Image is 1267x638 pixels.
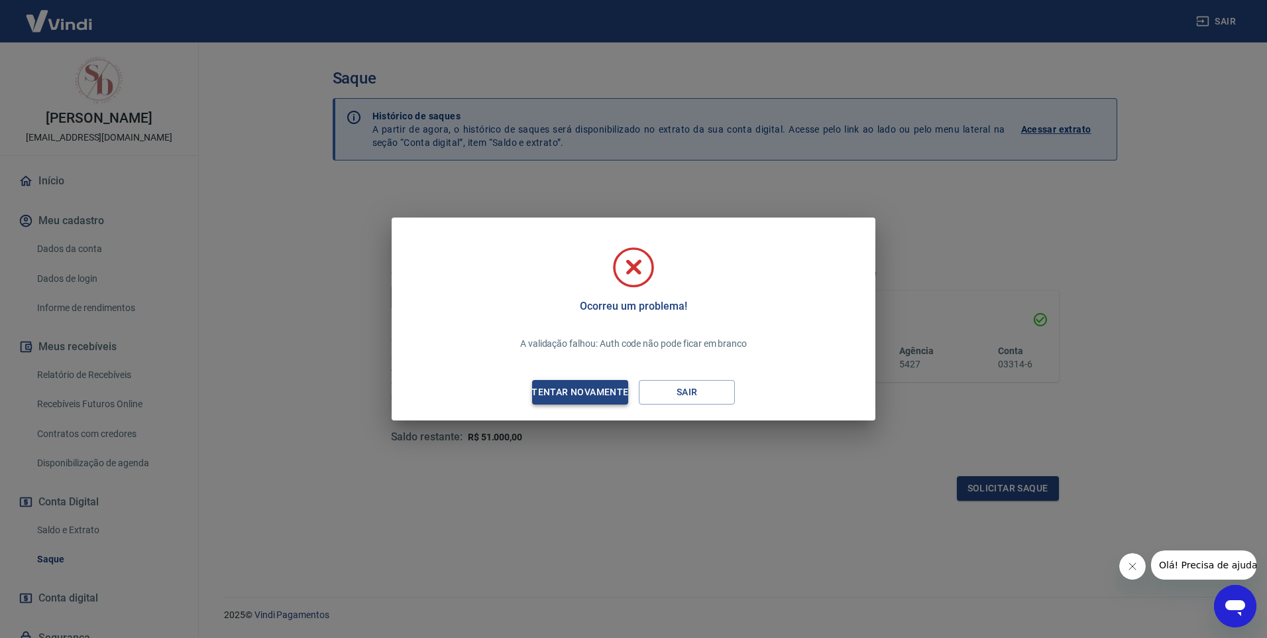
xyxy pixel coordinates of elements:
[1151,550,1256,580] iframe: Mensagem da empresa
[532,380,628,405] button: Tentar novamente
[8,9,111,20] span: Olá! Precisa de ajuda?
[1119,553,1146,580] iframe: Fechar mensagem
[516,384,644,401] div: Tentar novamente
[639,380,735,405] button: Sair
[520,337,747,351] p: A validação falhou: Auth code não pode ficar em branco
[580,300,687,313] h5: Ocorreu um problema!
[1214,585,1256,627] iframe: Botão para abrir a janela de mensagens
